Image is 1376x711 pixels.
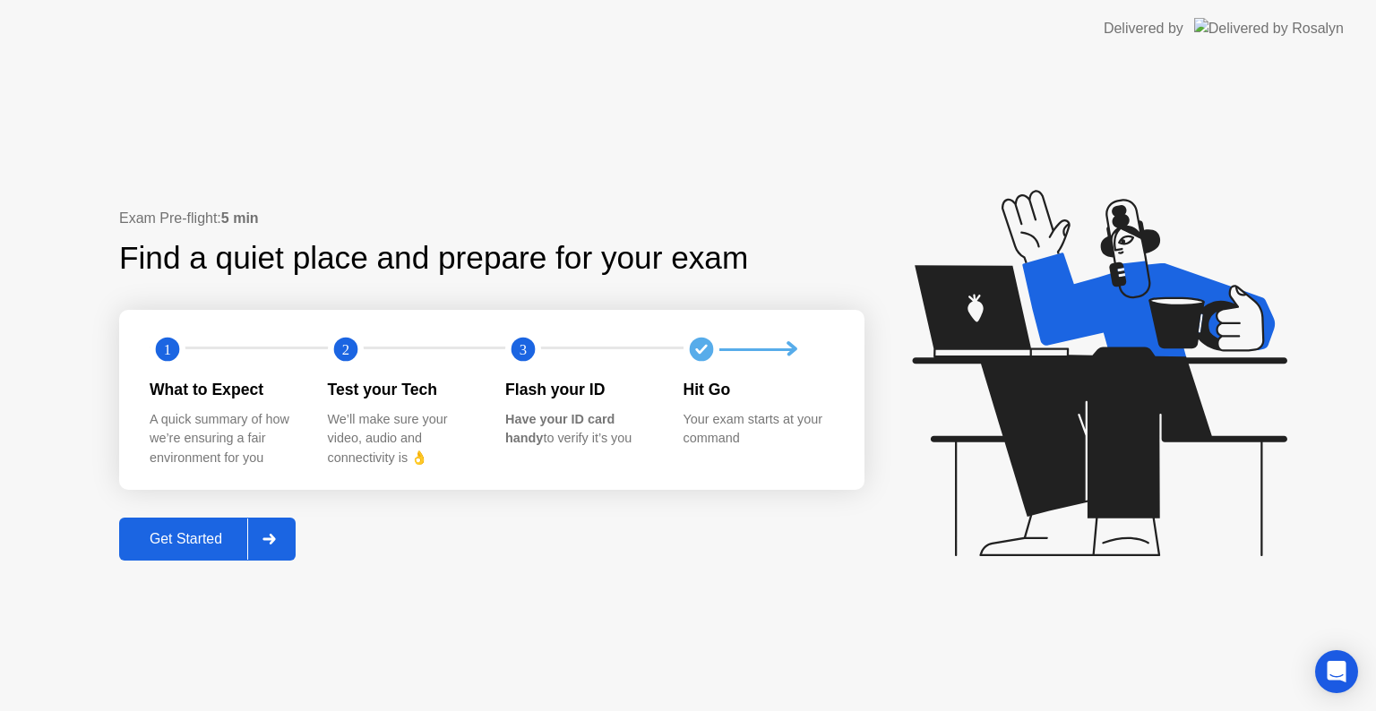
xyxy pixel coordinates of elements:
div: Open Intercom Messenger [1315,650,1358,693]
text: 2 [341,341,348,358]
div: to verify it’s you [505,410,655,449]
text: 3 [520,341,527,358]
div: Your exam starts at your command [684,410,833,449]
div: Flash your ID [505,378,655,401]
div: Delivered by [1104,18,1183,39]
button: Get Started [119,518,296,561]
div: Exam Pre-flight: [119,208,864,229]
div: A quick summary of how we’re ensuring a fair environment for you [150,410,299,468]
b: 5 min [221,210,259,226]
b: Have your ID card handy [505,412,615,446]
div: Get Started [125,531,247,547]
img: Delivered by Rosalyn [1194,18,1344,39]
div: Find a quiet place and prepare for your exam [119,235,751,282]
div: What to Expect [150,378,299,401]
div: Hit Go [684,378,833,401]
div: We’ll make sure your video, audio and connectivity is 👌 [328,410,477,468]
div: Test your Tech [328,378,477,401]
text: 1 [164,341,171,358]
